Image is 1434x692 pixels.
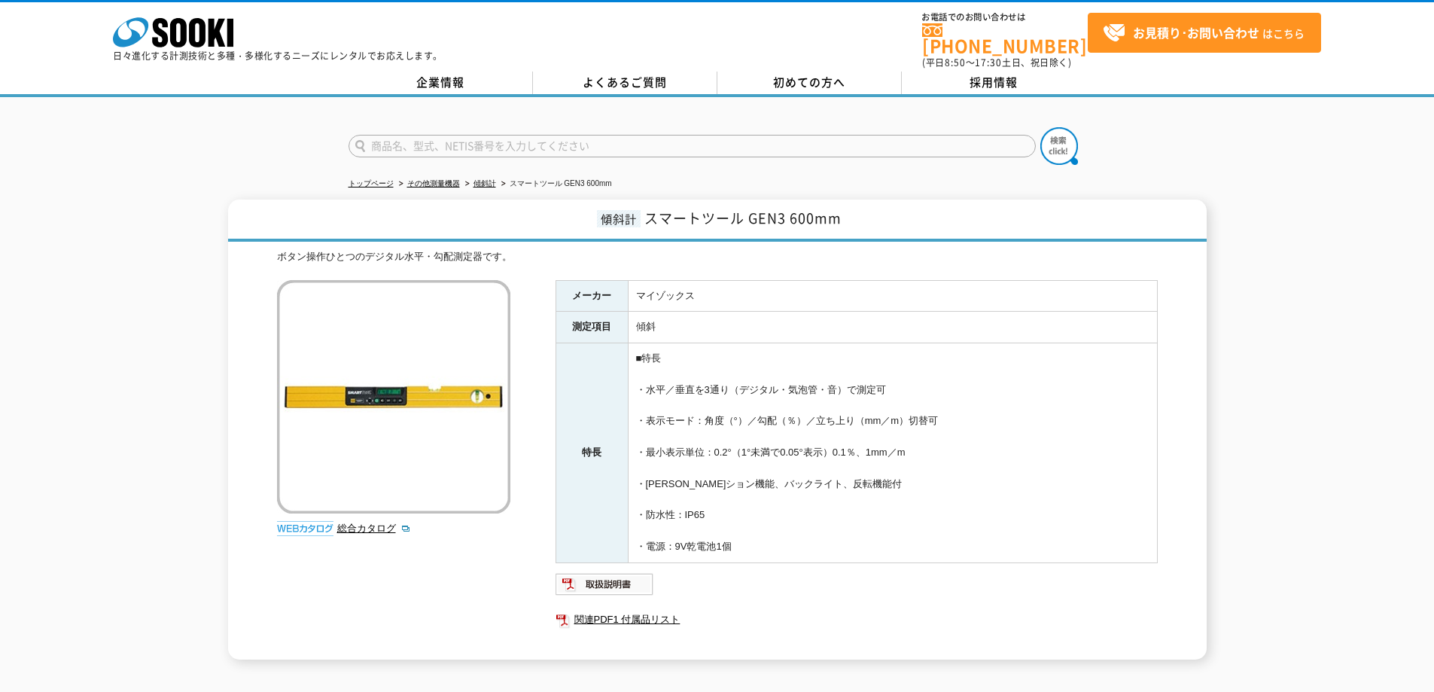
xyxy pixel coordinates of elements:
[556,572,654,596] img: 取扱説明書
[556,312,628,343] th: 測定項目
[556,280,628,312] th: メーカー
[773,74,845,90] span: 初めての方へ
[533,72,717,94] a: よくあるご質問
[1103,22,1305,44] span: はこちら
[628,280,1157,312] td: マイゾックス
[628,343,1157,562] td: ■特長 ・水平／垂直を3通り（デジタル・気泡管・音）で測定可 ・表示モード：角度（°）／勾配（％）／立ち上り（mm／m）切替可 ・最小表示単位：0.2°（1°未満で0.05°表示）0.1％、1m...
[597,210,641,227] span: 傾斜計
[945,56,966,69] span: 8:50
[349,179,394,187] a: トップページ
[473,179,496,187] a: 傾斜計
[113,51,443,60] p: 日々進化する計測技術と多種・多様化するニーズにレンタルでお応えします。
[337,523,411,534] a: 総合カタログ
[498,176,612,192] li: スマートツール GEN3 600mm
[277,280,510,514] img: スマートツール GEN3 600mm
[556,343,628,562] th: 特長
[717,72,902,94] a: 初めての方へ
[922,23,1088,54] a: [PHONE_NUMBER]
[277,249,1158,265] div: ボタン操作ひとつのデジタル水平・勾配測定器です。
[644,208,842,228] span: スマートツール GEN3 600mm
[1040,127,1078,165] img: btn_search.png
[556,610,1158,630] a: 関連PDF1 付属品リスト
[407,179,460,187] a: その他測量機器
[628,312,1157,343] td: 傾斜
[349,72,533,94] a: 企業情報
[349,135,1036,157] input: 商品名、型式、NETIS番号を入力してください
[1088,13,1321,53] a: お見積り･お問い合わせはこちら
[1133,23,1259,41] strong: お見積り･お問い合わせ
[902,72,1086,94] a: 採用情報
[922,56,1071,69] span: (平日 ～ 土日、祝日除く)
[922,13,1088,22] span: お電話でのお問い合わせは
[556,582,654,593] a: 取扱説明書
[975,56,1002,69] span: 17:30
[277,521,333,536] img: webカタログ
